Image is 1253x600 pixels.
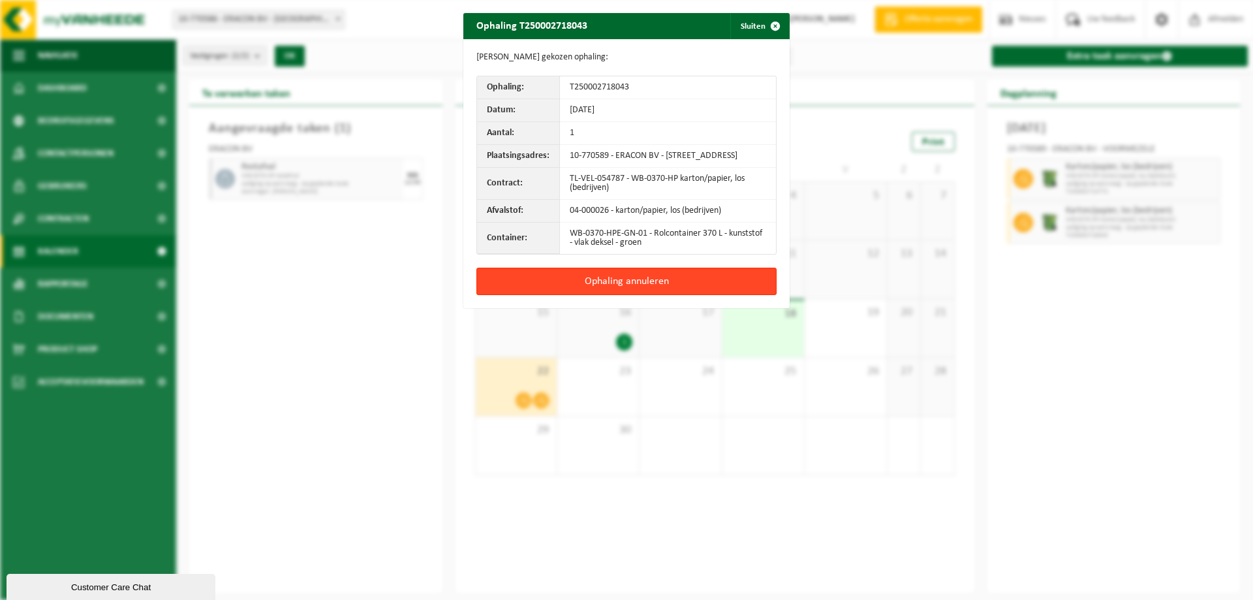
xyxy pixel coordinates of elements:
th: Ophaling: [477,76,560,99]
button: Ophaling annuleren [476,268,777,295]
p: [PERSON_NAME] gekozen ophaling: [476,52,777,63]
th: Plaatsingsadres: [477,145,560,168]
td: [DATE] [560,99,776,122]
iframe: chat widget [7,571,218,600]
td: TL-VEL-054787 - WB-0370-HP karton/papier, los (bedrijven) [560,168,776,200]
td: 1 [560,122,776,145]
td: 04-000026 - karton/papier, los (bedrijven) [560,200,776,223]
th: Datum: [477,99,560,122]
td: WB-0370-HPE-GN-01 - Rolcontainer 370 L - kunststof - vlak deksel - groen [560,223,776,254]
th: Afvalstof: [477,200,560,223]
button: Sluiten [730,13,788,39]
th: Container: [477,223,560,254]
td: 10-770589 - ERACON BV - [STREET_ADDRESS] [560,145,776,168]
th: Aantal: [477,122,560,145]
th: Contract: [477,168,560,200]
h2: Ophaling T250002718043 [463,13,600,38]
td: T250002718043 [560,76,776,99]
